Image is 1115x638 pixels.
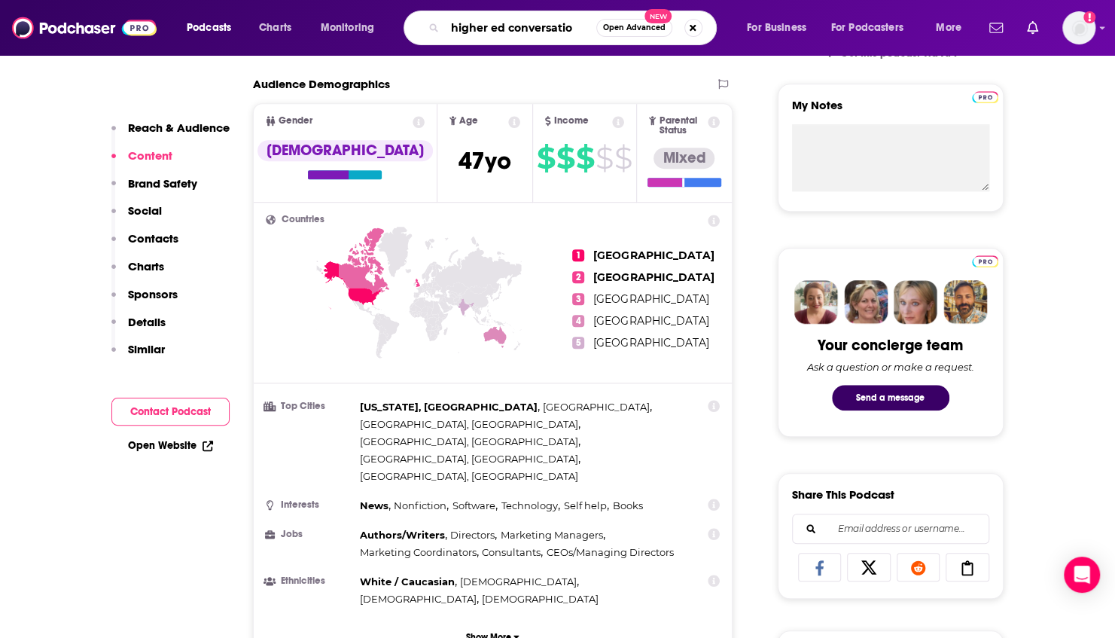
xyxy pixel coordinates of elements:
span: Income [554,116,589,126]
button: Content [111,148,172,176]
span: [DEMOGRAPHIC_DATA] [360,593,477,605]
a: Open Website [128,439,213,452]
span: Logged in as ncannella [1062,11,1095,44]
img: Podchaser Pro [972,255,998,267]
span: , [482,544,543,561]
div: [DEMOGRAPHIC_DATA] [257,140,433,161]
span: $ [596,146,613,170]
span: Marketing Managers [501,529,603,541]
button: Social [111,203,162,231]
a: Show notifications dropdown [1021,15,1044,41]
span: Self help [564,499,607,511]
p: Charts [128,259,164,273]
div: Search followers [792,514,989,544]
span: 3 [572,293,584,305]
p: Reach & Audience [128,121,230,135]
div: Your concierge team [818,336,963,355]
span: , [360,497,391,514]
span: $ [556,146,574,170]
span: [DEMOGRAPHIC_DATA] [460,575,577,588]
span: [GEOGRAPHIC_DATA] [593,314,708,328]
span: [GEOGRAPHIC_DATA], [GEOGRAPHIC_DATA] [360,418,578,430]
span: , [360,416,580,433]
span: [GEOGRAPHIC_DATA], [GEOGRAPHIC_DATA] [360,453,578,465]
span: Technology [501,499,558,511]
span: [GEOGRAPHIC_DATA] [593,249,714,262]
button: open menu [310,16,394,40]
span: , [360,398,540,416]
button: open menu [925,16,980,40]
img: Jules Profile [894,280,937,324]
img: Sydney Profile [794,280,838,324]
span: 1 [572,249,584,261]
span: , [460,573,579,591]
span: Monitoring [321,17,374,38]
span: $ [614,146,632,170]
button: Charts [111,259,164,287]
button: Show profile menu [1062,11,1095,44]
span: , [360,450,580,468]
span: 5 [572,337,584,349]
span: More [936,17,961,38]
span: CEOs/Managing Directors [547,546,674,558]
a: Share on X/Twitter [847,553,891,582]
svg: Add a profile image [1083,11,1095,23]
span: Nonfiction [394,499,446,511]
span: Books [612,499,642,511]
span: [GEOGRAPHIC_DATA] [593,336,708,350]
span: Consultants [482,546,541,558]
a: Copy Link [946,553,989,582]
span: , [501,497,560,514]
span: For Podcasters [831,17,903,38]
button: open menu [176,16,251,40]
label: My Notes [792,98,989,124]
span: Countries [282,215,324,224]
p: Social [128,203,162,218]
span: Directors [450,529,495,541]
button: Contact Podcast [111,398,230,426]
span: Software [452,499,495,511]
a: Pro website [972,89,998,103]
span: , [543,398,652,416]
span: 47 yo [458,146,511,176]
span: , [394,497,449,514]
img: Podchaser Pro [972,91,998,103]
span: [GEOGRAPHIC_DATA], [GEOGRAPHIC_DATA] [360,470,578,482]
button: Brand Safety [111,176,197,204]
img: User Profile [1062,11,1095,44]
a: Podchaser - Follow, Share and Rate Podcasts [12,14,157,42]
span: Marketing Coordinators [360,546,477,558]
h2: Audience Demographics [253,77,390,91]
button: Reach & Audience [111,121,230,148]
p: Contacts [128,231,178,246]
h3: Top Cities [266,401,354,411]
a: Share on Facebook [798,553,842,582]
button: open menu [821,16,925,40]
span: New [644,9,672,23]
span: [DEMOGRAPHIC_DATA] [482,593,599,605]
p: Similar [128,342,165,356]
p: Sponsors [128,287,178,301]
p: Brand Safety [128,176,197,191]
span: $ [576,146,594,170]
span: For Business [747,17,806,38]
div: Mixed [653,148,714,169]
span: [GEOGRAPHIC_DATA] [593,270,714,284]
span: , [360,573,457,591]
span: Authors/Writers [360,529,445,541]
button: Sponsors [111,287,178,315]
div: Search podcasts, credits, & more... [418,11,731,45]
input: Search podcasts, credits, & more... [445,16,596,40]
span: [GEOGRAPHIC_DATA] [543,401,650,413]
span: , [360,433,580,450]
div: Ask a question or make a request. [807,361,974,373]
button: open menu [736,16,825,40]
a: Share on Reddit [897,553,940,582]
span: [GEOGRAPHIC_DATA], [GEOGRAPHIC_DATA] [360,435,578,447]
span: , [450,527,497,544]
a: Pro website [972,253,998,267]
span: , [360,527,447,544]
img: Barbara Profile [844,280,888,324]
span: , [360,591,479,608]
p: Details [128,315,166,329]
